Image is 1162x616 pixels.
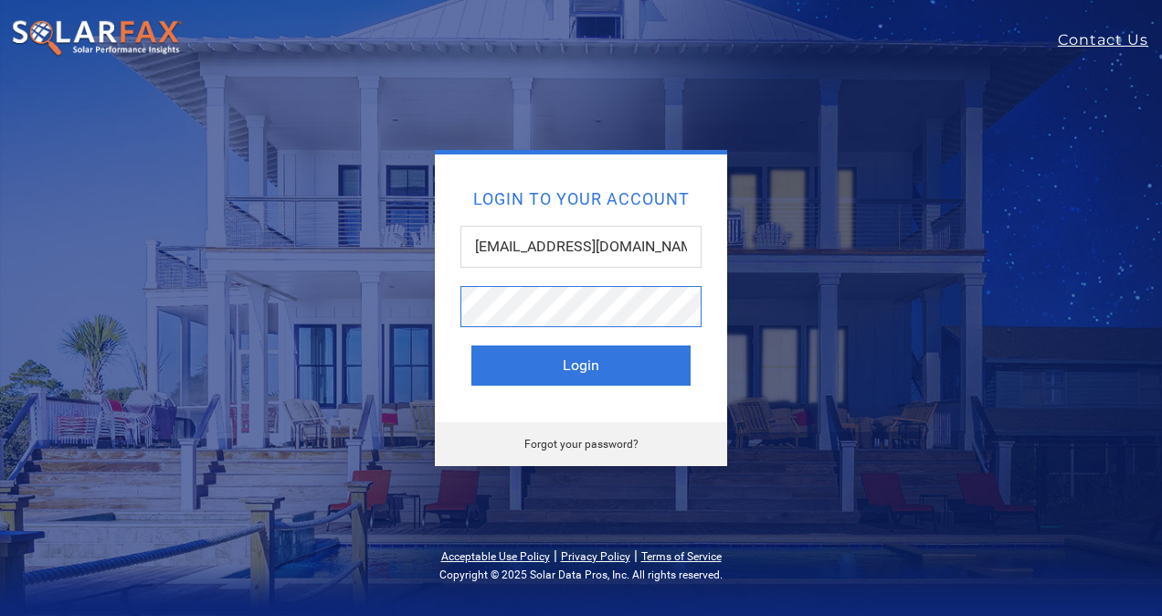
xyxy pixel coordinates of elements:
a: Acceptable Use Policy [441,550,550,563]
a: Forgot your password? [524,438,639,451]
input: Email [460,226,702,268]
img: SolarFax [11,19,183,58]
h2: Login to your account [471,191,691,207]
a: Privacy Policy [561,550,630,563]
a: Contact Us [1058,29,1162,51]
span: | [634,547,638,564]
span: | [554,547,557,564]
button: Login [471,345,691,386]
a: Terms of Service [641,550,722,563]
